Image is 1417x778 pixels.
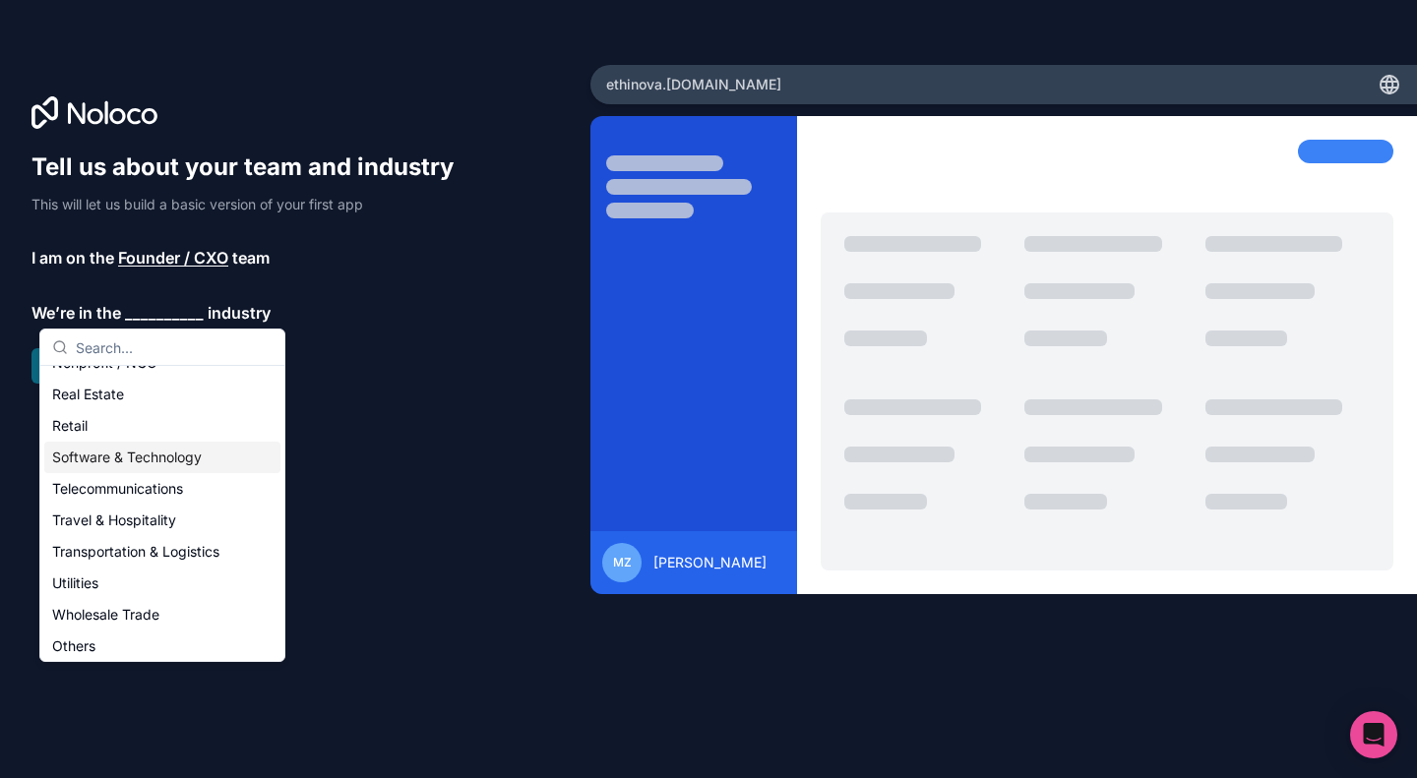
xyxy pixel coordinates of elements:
[44,505,280,536] div: Travel & Hospitality
[613,555,632,570] span: MZ
[31,151,472,183] h1: Tell us about your team and industry
[653,553,767,572] span: [PERSON_NAME]
[44,599,280,630] div: Wholesale Trade
[44,410,280,442] div: Retail
[31,246,114,269] span: I am on the
[40,366,284,661] div: Suggestions
[606,75,781,94] span: ethinova .[DOMAIN_NAME]
[44,630,280,662] div: Others
[31,301,121,325] span: We’re in the
[44,536,280,568] div: Transportation & Logistics
[44,568,280,599] div: Utilities
[232,246,270,269] span: team
[44,379,280,410] div: Real Estate
[125,301,204,325] span: __________
[1350,711,1397,758] div: Open Intercom Messenger
[208,301,271,325] span: industry
[44,442,280,473] div: Software & Technology
[31,195,472,214] p: This will let us build a basic version of your first app
[118,246,228,269] span: Founder / CXO
[44,473,280,505] div: Telecommunications
[76,329,273,365] input: Search...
